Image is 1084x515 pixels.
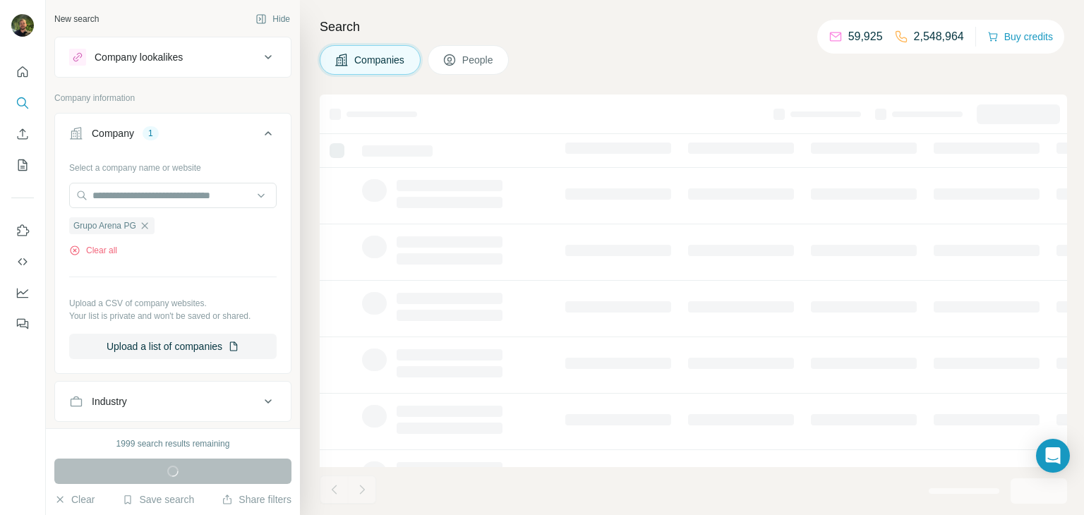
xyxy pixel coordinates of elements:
button: Company1 [55,116,291,156]
button: Enrich CSV [11,121,34,147]
p: 59,925 [848,28,883,45]
div: Open Intercom Messenger [1036,439,1070,473]
button: Quick start [11,59,34,85]
button: Buy credits [987,27,1053,47]
div: 1 [143,127,159,140]
div: Industry [92,394,127,408]
button: Use Surfe on LinkedIn [11,218,34,243]
button: Clear all [69,244,117,257]
p: Company information [54,92,291,104]
button: Clear [54,492,95,507]
span: People [462,53,495,67]
button: Search [11,90,34,116]
p: 2,548,964 [914,28,964,45]
div: New search [54,13,99,25]
button: My lists [11,152,34,178]
button: Share filters [222,492,291,507]
span: Companies [354,53,406,67]
button: Hide [246,8,300,30]
button: Use Surfe API [11,249,34,274]
button: Industry [55,384,291,418]
div: Select a company name or website [69,156,277,174]
p: Upload a CSV of company websites. [69,297,277,310]
p: Your list is private and won't be saved or shared. [69,310,277,322]
h4: Search [320,17,1067,37]
span: Grupo Arena PG [73,219,136,232]
button: Save search [122,492,194,507]
button: Company lookalikes [55,40,291,74]
img: Avatar [11,14,34,37]
div: Company lookalikes [95,50,183,64]
div: Company [92,126,134,140]
div: 1999 search results remaining [116,437,230,450]
button: Upload a list of companies [69,334,277,359]
button: Dashboard [11,280,34,305]
button: Feedback [11,311,34,337]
